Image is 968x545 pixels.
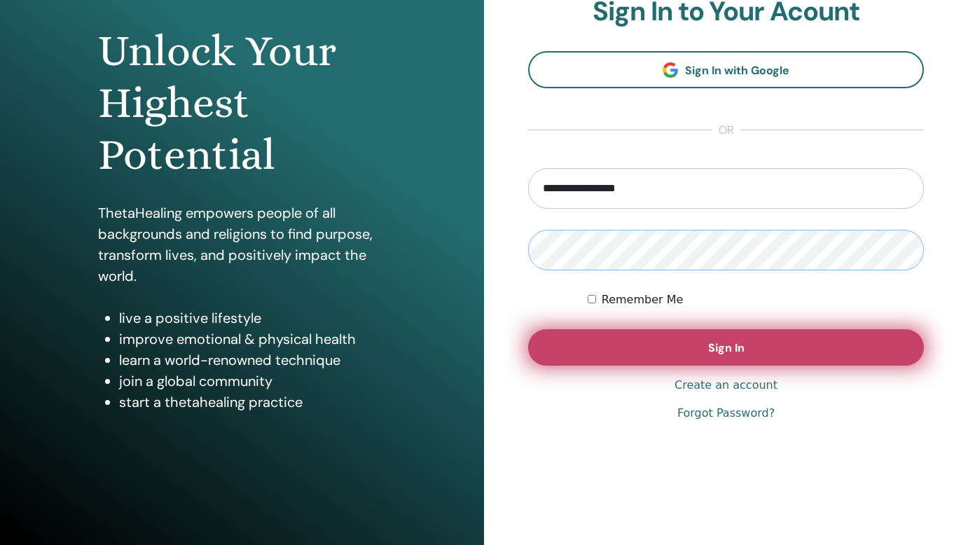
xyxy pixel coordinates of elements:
[98,25,386,181] h1: Unlock Your Highest Potential
[528,51,924,88] a: Sign In with Google
[712,122,741,139] span: or
[119,371,386,392] li: join a global community
[119,308,386,329] li: live a positive lifestyle
[685,63,789,78] span: Sign In with Google
[588,291,924,308] div: Keep me authenticated indefinitely or until I manually logout
[98,202,386,287] p: ThetaHealing empowers people of all backgrounds and religions to find purpose, transform lives, a...
[675,377,777,394] a: Create an account
[119,329,386,350] li: improve emotional & physical health
[708,340,745,355] span: Sign In
[677,405,775,422] a: Forgot Password?
[119,392,386,413] li: start a thetahealing practice
[602,291,684,308] label: Remember Me
[528,329,924,366] button: Sign In
[119,350,386,371] li: learn a world-renowned technique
